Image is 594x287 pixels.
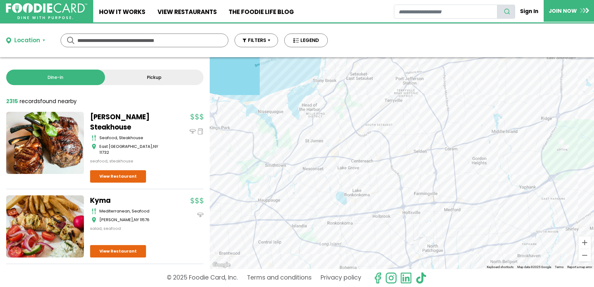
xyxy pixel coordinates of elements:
a: View Restaurant [90,170,146,183]
img: Google [211,261,232,269]
a: Report a map error [567,265,592,269]
div: seafood, steakhouse [90,158,168,164]
img: dinein_icon.svg [197,212,203,218]
div: , [99,143,168,156]
img: tiktok.svg [415,272,427,284]
a: View Restaurant [90,245,146,257]
button: search [497,5,515,19]
button: Location [6,36,45,45]
button: LEGEND [284,34,328,47]
svg: check us out on facebook [372,272,384,284]
div: mediterranean, seafood [99,208,168,214]
button: Zoom out [578,249,591,262]
a: Open this area in Google Maps (opens a new window) [211,261,232,269]
a: Terms and conditions [247,272,312,284]
a: Kyma [90,195,168,206]
span: East [GEOGRAPHIC_DATA] [99,143,152,149]
span: Map data ©2025 Google [517,265,551,269]
div: found nearby [6,98,77,106]
strong: 2315 [6,98,18,105]
span: NY [153,143,158,149]
img: cutlery_icon.svg [92,135,96,141]
input: restaurant search [394,5,497,19]
img: cutlery_icon.svg [92,208,96,214]
div: Location [14,36,40,45]
img: FoodieCard; Eat, Drink, Save, Donate [6,3,87,20]
button: Zoom in [578,236,591,249]
img: dinein_icon.svg [190,128,196,134]
a: [PERSON_NAME] Steakhouse [90,112,168,132]
img: map_icon.svg [92,217,96,223]
a: Sign In [515,4,544,18]
div: salad, seafood [90,225,168,232]
a: Pickup [105,70,204,85]
img: linkedin.svg [400,272,412,284]
p: © 2025 Foodie Card, Inc. [167,272,238,284]
div: seafood, steakhouse [99,135,168,141]
span: [PERSON_NAME] [99,217,133,223]
button: FILTERS [235,34,278,47]
span: 11576 [140,217,149,223]
span: NY [134,217,139,223]
img: pickup_icon.svg [197,128,203,134]
span: 11732 [99,149,109,155]
a: Terms [555,265,564,269]
span: records [20,98,40,105]
button: Keyboard shortcuts [487,265,514,269]
div: , [99,217,168,223]
img: map_icon.svg [92,143,96,150]
a: Privacy policy [321,272,361,284]
a: Dine-in [6,70,105,85]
